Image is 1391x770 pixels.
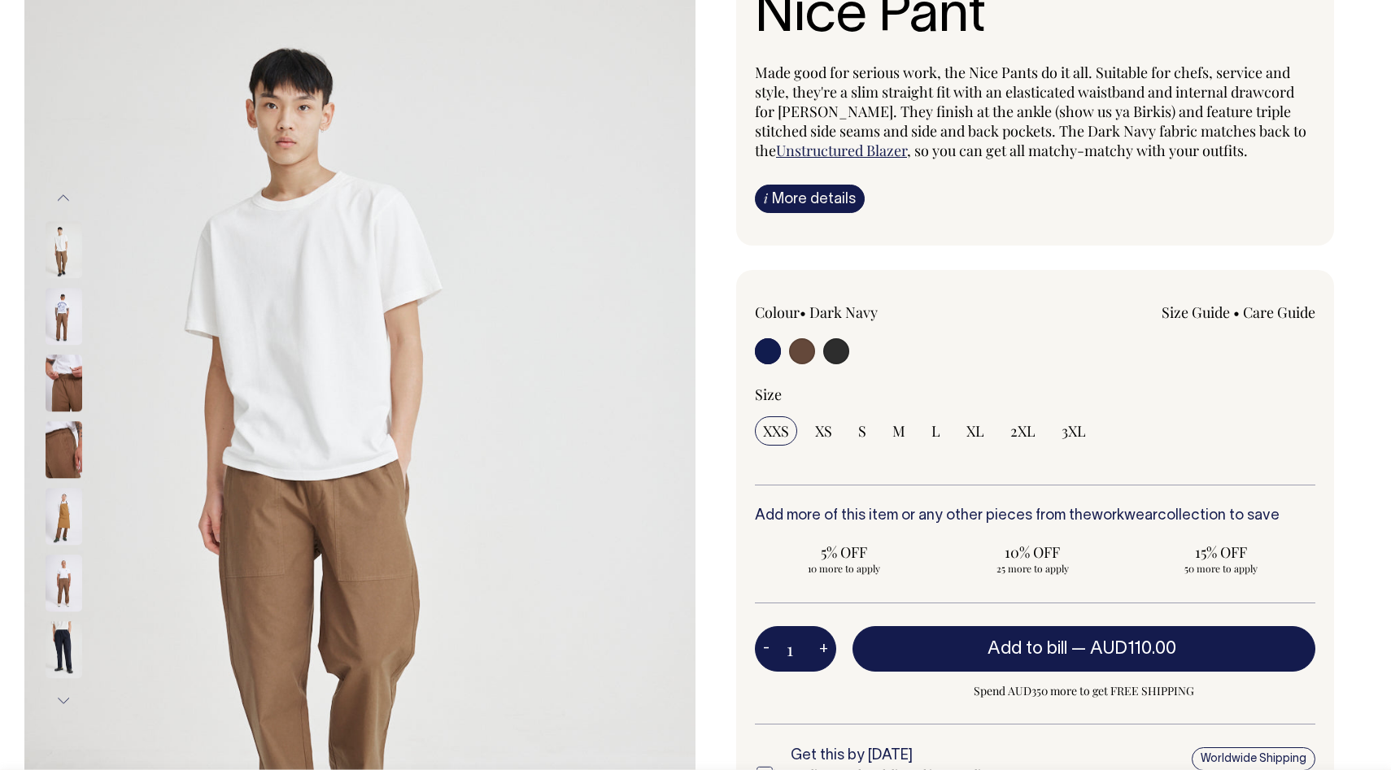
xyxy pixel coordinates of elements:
[763,542,926,562] span: 5% OFF
[1002,416,1044,446] input: 2XL
[755,185,865,213] a: iMore details
[755,633,778,665] button: -
[1053,416,1094,446] input: 3XL
[907,141,1248,160] span: , so you can get all matchy-matchy with your outfits.
[46,555,82,611] img: chocolate
[51,683,76,720] button: Next
[988,641,1067,657] span: Add to bill
[811,633,836,665] button: +
[51,180,76,216] button: Previous
[46,355,82,411] img: chocolate
[764,189,768,207] span: i
[1162,302,1230,322] a: Size Guide
[1233,302,1240,322] span: •
[858,421,866,441] span: S
[763,421,789,441] span: XXS
[1090,641,1176,657] span: AUD110.00
[944,537,1123,580] input: 10% OFF 25 more to apply
[815,421,832,441] span: XS
[46,488,82,545] img: chocolate
[776,141,907,160] a: Unstructured Blazer
[952,542,1114,562] span: 10% OFF
[763,562,926,575] span: 10 more to apply
[931,421,940,441] span: L
[1092,509,1158,523] a: workwear
[923,416,948,446] input: L
[958,416,992,446] input: XL
[46,621,82,678] img: dark-navy
[892,421,905,441] span: M
[1140,542,1302,562] span: 15% OFF
[791,748,1061,764] h6: Get this by [DATE]
[46,221,82,278] img: chocolate
[755,302,979,322] div: Colour
[809,302,878,322] label: Dark Navy
[1071,641,1180,657] span: —
[755,537,934,580] input: 5% OFF 10 more to apply
[850,416,874,446] input: S
[807,416,840,446] input: XS
[46,421,82,478] img: chocolate
[1140,562,1302,575] span: 50 more to apply
[46,288,82,345] img: chocolate
[755,385,1315,404] div: Size
[966,421,984,441] span: XL
[884,416,914,446] input: M
[755,63,1306,160] span: Made good for serious work, the Nice Pants do it all. Suitable for chefs, service and style, they...
[755,416,797,446] input: XXS
[755,508,1315,524] h6: Add more of this item or any other pieces from the collection to save
[852,681,1315,701] span: Spend AUD350 more to get FREE SHIPPING
[852,626,1315,672] button: Add to bill —AUD110.00
[952,562,1114,575] span: 25 more to apply
[1132,537,1310,580] input: 15% OFF 50 more to apply
[1243,302,1315,322] a: Care Guide
[1010,421,1036,441] span: 2XL
[800,302,806,322] span: •
[1062,421,1086,441] span: 3XL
